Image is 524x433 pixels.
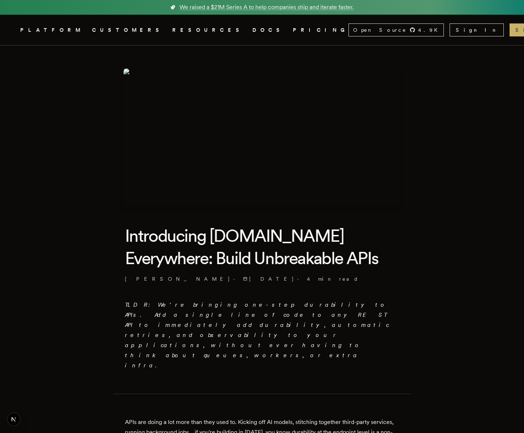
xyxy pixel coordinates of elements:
a: [PERSON_NAME] [125,275,230,283]
button: RESOURCES [172,26,244,35]
a: Sign In [450,23,504,36]
span: We raised a $21M Series A to help companies ship and iterate faster. [179,3,354,12]
p: · · [125,275,399,283]
img: Featured image for Introducing Step.Run Everywhere: Build Unbreakable APIs blog post [124,69,401,207]
span: Open Source [353,26,407,34]
a: DOCS [252,26,284,35]
em: TLDR: We're bringing one-step durability to APIs. Add a single line of code to any REST API to im... [125,301,389,369]
a: PRICING [293,26,348,35]
h1: Introducing [DOMAIN_NAME] Everywhere: Build Unbreakable APIs [125,224,399,270]
span: 4.9 K [418,26,442,34]
span: [DATE] [243,275,294,283]
span: 4 min read [307,275,359,283]
a: CUSTOMERS [92,26,164,35]
button: PLATFORM [20,26,83,35]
